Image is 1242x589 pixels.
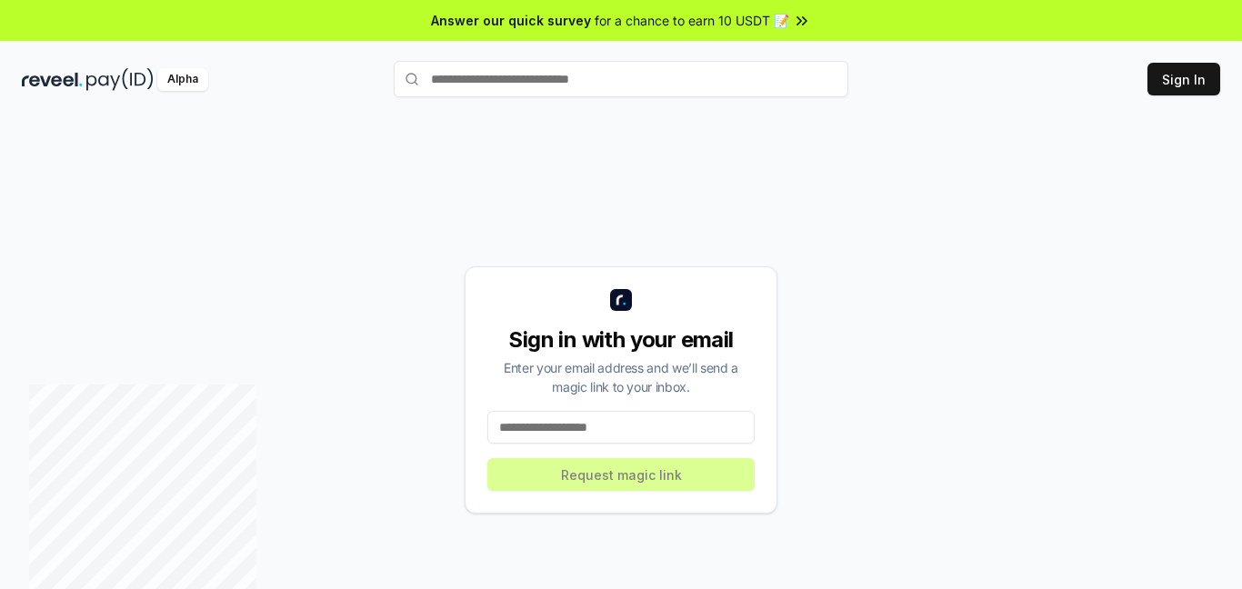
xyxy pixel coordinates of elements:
img: logo_small [610,289,632,311]
img: reveel_dark [22,68,83,91]
span: Answer our quick survey [431,11,591,30]
div: Sign in with your email [487,325,755,354]
div: Alpha [157,68,208,91]
button: Sign In [1147,63,1220,95]
img: pay_id [86,68,154,91]
div: Enter your email address and we’ll send a magic link to your inbox. [487,358,755,396]
span: for a chance to earn 10 USDT 📝 [595,11,789,30]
